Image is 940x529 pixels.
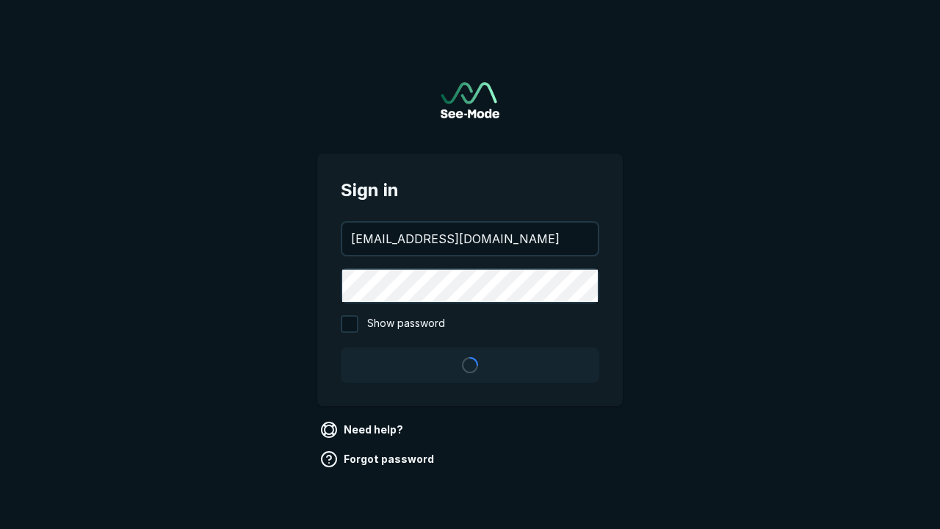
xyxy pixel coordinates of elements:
img: See-Mode Logo [441,82,499,118]
input: your@email.com [342,223,598,255]
a: Go to sign in [441,82,499,118]
span: Show password [367,315,445,333]
a: Forgot password [317,447,440,471]
a: Need help? [317,418,409,442]
span: Sign in [341,177,599,204]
